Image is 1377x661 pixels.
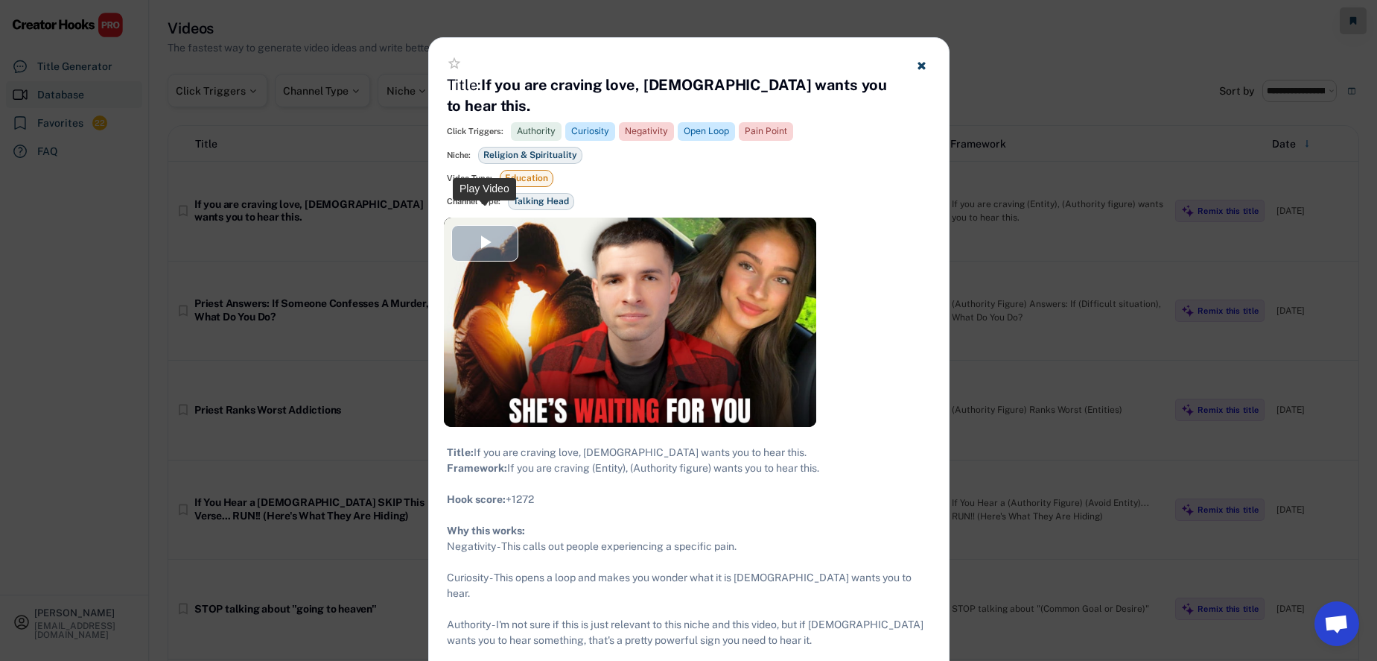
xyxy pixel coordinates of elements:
strong: Hook score [447,493,503,505]
a: Open chat [1314,601,1359,646]
div: Education [500,170,553,187]
strong: Framework: [447,462,507,474]
div: Pain Point [745,125,787,138]
div: Open Loop [684,125,729,138]
div: Click Triggers: [447,126,503,137]
strong: Why this works: [447,525,525,537]
div: Negativity [625,125,668,138]
div: Talking Head [508,193,574,210]
div: Authority [517,125,556,138]
strong: Title: [447,446,474,458]
div: Video Type: [447,173,492,184]
div: Niche: [447,150,471,161]
button: star_border [447,56,462,71]
div: Video Player [444,218,816,427]
div: Religion & Spirituality [478,147,582,164]
h4: Title: [447,75,894,116]
div: Curiosity [571,125,609,138]
strong: : [503,493,506,505]
div: Channel Type: [447,196,500,207]
strong: If you are craving love, [DEMOGRAPHIC_DATA] wants you to hear this. [447,76,891,115]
